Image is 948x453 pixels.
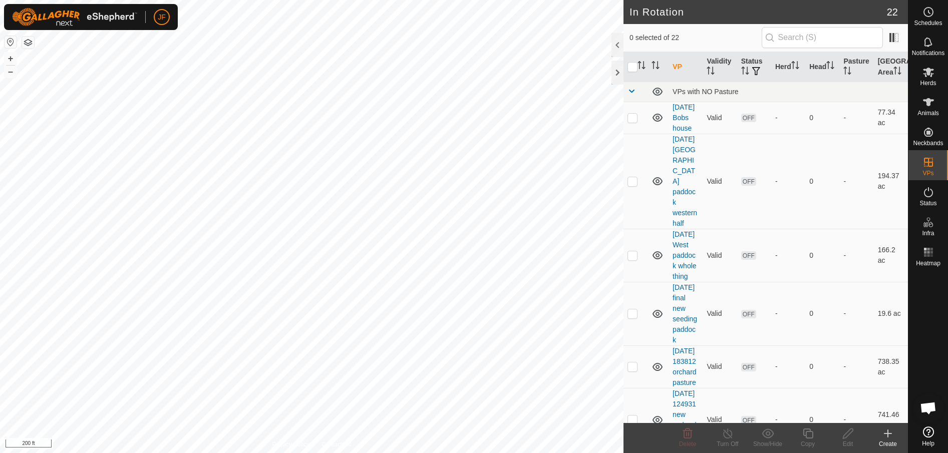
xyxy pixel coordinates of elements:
[775,361,801,372] div: -
[741,68,749,76] p-sorticon: Activate to sort
[741,363,756,371] span: OFF
[629,6,887,18] h2: In Rotation
[839,134,873,229] td: -
[741,251,756,260] span: OFF
[741,177,756,186] span: OFF
[874,134,908,229] td: 194.37 ac
[839,282,873,345] td: -
[741,310,756,318] span: OFF
[322,440,351,449] a: Contact Us
[917,110,939,116] span: Animals
[913,140,943,146] span: Neckbands
[669,52,703,82] th: VP
[673,230,696,280] a: [DATE] West paddock whole thing
[703,102,737,134] td: Valid
[887,5,898,20] span: 22
[839,388,873,451] td: -
[703,52,737,82] th: Validity
[771,52,805,82] th: Herd
[868,439,908,448] div: Create
[703,345,737,388] td: Valid
[922,230,934,236] span: Infra
[913,393,943,423] div: Open chat
[5,66,17,78] button: –
[843,68,851,76] p-sorticon: Activate to sort
[874,52,908,82] th: [GEOGRAPHIC_DATA] Area
[775,176,801,187] div: -
[922,170,933,176] span: VPs
[920,80,936,86] span: Herds
[805,134,839,229] td: 0
[826,63,834,71] p-sorticon: Activate to sort
[839,229,873,282] td: -
[652,63,660,71] p-sorticon: Activate to sort
[922,440,934,446] span: Help
[791,63,799,71] p-sorticon: Activate to sort
[638,63,646,71] p-sorticon: Activate to sort
[874,345,908,388] td: 738.35 ac
[839,102,873,134] td: -
[22,37,34,49] button: Map Layers
[874,388,908,451] td: 741.46 ac
[839,345,873,388] td: -
[673,389,696,450] a: [DATE] 124931 new orchard from shop
[673,103,695,132] a: [DATE] Bobs house
[805,52,839,82] th: Head
[805,102,839,134] td: 0
[788,439,828,448] div: Copy
[893,68,901,76] p-sorticon: Activate to sort
[916,260,940,266] span: Heatmap
[673,88,904,96] div: VPs with NO Pasture
[5,53,17,65] button: +
[737,52,771,82] th: Status
[908,422,948,450] a: Help
[775,113,801,123] div: -
[805,229,839,282] td: 0
[805,388,839,451] td: 0
[703,282,737,345] td: Valid
[707,68,715,76] p-sorticon: Activate to sort
[158,12,166,23] span: JF
[5,36,17,48] button: Reset Map
[874,282,908,345] td: 19.6 ac
[272,440,310,449] a: Privacy Policy
[914,20,942,26] span: Schedules
[12,8,137,26] img: Gallagher Logo
[762,27,883,48] input: Search (S)
[679,440,697,447] span: Delete
[775,250,801,261] div: -
[828,439,868,448] div: Edit
[741,114,756,122] span: OFF
[919,200,936,206] span: Status
[874,229,908,282] td: 166.2 ac
[703,134,737,229] td: Valid
[703,229,737,282] td: Valid
[874,102,908,134] td: 77.34 ac
[805,282,839,345] td: 0
[748,439,788,448] div: Show/Hide
[673,283,697,344] a: [DATE] final new seeding paddock
[805,345,839,388] td: 0
[703,388,737,451] td: Valid
[708,439,748,448] div: Turn Off
[775,308,801,319] div: -
[912,50,944,56] span: Notifications
[775,414,801,425] div: -
[673,135,697,227] a: [DATE] [GEOGRAPHIC_DATA] paddock western half
[741,416,756,424] span: OFF
[673,347,696,386] a: [DATE] 183812 orchard pasture
[839,52,873,82] th: Pasture
[629,33,762,43] span: 0 selected of 22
